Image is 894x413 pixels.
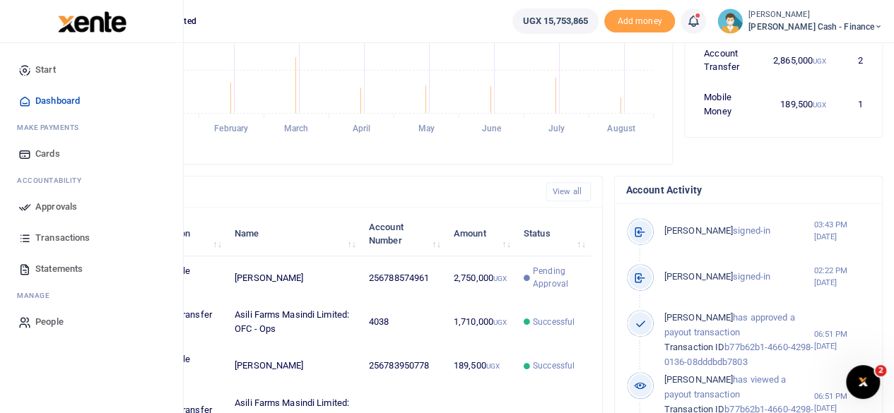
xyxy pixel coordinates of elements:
td: 189,500 [765,83,835,126]
span: anage [24,290,50,301]
a: Approvals [11,191,172,222]
small: 02:22 PM [DATE] [813,265,871,289]
small: UGX [813,101,826,109]
span: Successful [533,316,575,328]
span: Transactions [35,231,90,245]
li: Ac [11,169,172,191]
td: 189,500 [446,344,516,388]
small: UGX [493,275,507,282]
p: signed-in [664,270,814,285]
span: Approvals [35,200,77,214]
small: UGX [813,57,826,65]
a: People [11,306,172,337]
span: ake Payments [24,122,79,133]
a: logo-small logo-large logo-large [57,16,127,26]
td: 2,750,000 [446,256,516,300]
small: UGX [493,318,507,326]
span: [PERSON_NAME] [664,374,733,385]
span: [PERSON_NAME] [664,271,733,282]
span: Statements [35,262,83,276]
td: Account Transfer [696,38,765,82]
th: Status: activate to sort column ascending [516,212,591,256]
td: [PERSON_NAME] [227,256,361,300]
h4: Account Activity [626,182,871,198]
span: People [35,315,64,329]
tspan: August [607,124,635,133]
span: Transaction ID [664,342,724,352]
td: 4038 [361,300,446,344]
td: 256788574961 [361,256,446,300]
img: logo-large [58,11,127,32]
a: Dashboard [11,85,172,116]
span: [PERSON_NAME] Cash - Finance [748,20,883,33]
th: Name: activate to sort column ascending [227,212,361,256]
span: [PERSON_NAME] [664,312,733,323]
a: Add money [604,15,675,25]
p: has approved a payout transaction b77b62b1-4660-4298-0136-08dddbdb7803 [664,311,814,369]
a: UGX 15,753,865 [512,8,599,34]
td: 1 [834,83,871,126]
td: Asili Farms Masindi Limited: OFC - Ops [227,300,361,344]
td: 1,710,000 [446,300,516,344]
span: UGX 15,753,865 [523,14,588,28]
a: Statements [11,253,172,285]
span: 2 [875,365,886,376]
img: profile-user [717,8,743,34]
small: 06:51 PM [DATE] [813,328,871,352]
small: UGX [486,362,500,370]
a: View all [546,182,591,201]
tspan: February [214,124,248,133]
td: Mobile Money [696,83,765,126]
tspan: June [481,124,501,133]
a: Cards [11,138,172,169]
tspan: April [352,124,370,133]
li: Wallet ballance [507,8,604,34]
td: 2 [834,38,871,82]
span: Start [35,63,56,77]
td: 256783950778 [361,344,446,388]
span: Cards [35,147,60,161]
li: Toup your wallet [604,10,675,33]
span: Pending Approval [533,265,583,290]
tspan: May [418,124,434,133]
small: [PERSON_NAME] [748,9,883,21]
td: [PERSON_NAME] [227,344,361,388]
li: M [11,116,172,138]
a: Transactions [11,222,172,253]
span: Successful [533,359,575,372]
span: Dashboard [35,94,80,108]
iframe: Intercom live chat [846,365,880,399]
span: countability [28,175,81,186]
small: 03:43 PM [DATE] [813,219,871,243]
span: Add money [604,10,675,33]
tspan: July [548,124,564,133]
th: Account Number: activate to sort column ascending [361,212,446,256]
p: signed-in [664,224,814,239]
li: M [11,285,172,306]
tspan: March [284,124,309,133]
a: profile-user [PERSON_NAME] [PERSON_NAME] Cash - Finance [717,8,883,34]
td: 2,865,000 [765,38,835,82]
a: Start [11,54,172,85]
span: [PERSON_NAME] [664,225,733,236]
h4: Recent Transactions [66,184,535,200]
th: Amount: activate to sort column ascending [446,212,516,256]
